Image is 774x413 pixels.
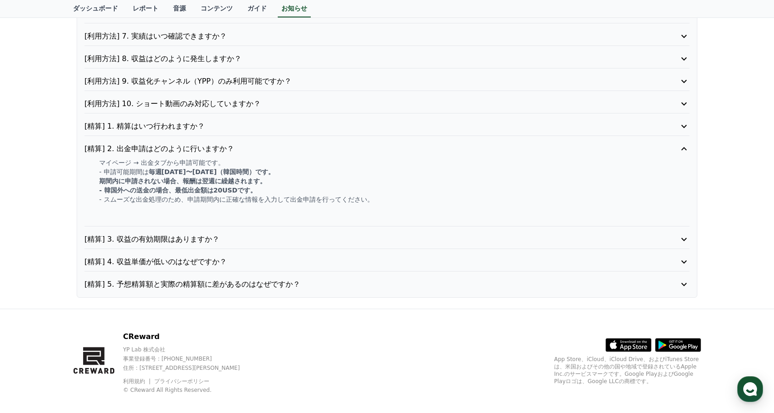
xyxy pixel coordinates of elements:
[84,234,690,245] button: [精算] 3. 収益の有効期限はありますか？
[84,53,690,64] button: [利用方法] 8. 収益はどのように発生しますか？
[123,386,256,394] p: © CReward All Rights Reserved.
[84,121,641,132] p: [精算] 1. 精算はいつ行われますか？
[84,256,690,267] button: [精算] 4. 収益単価が低いのはなぜですか？
[61,291,118,314] a: チャット
[79,306,101,313] span: チャット
[84,234,641,245] p: [精算] 3. 収益の有効期限はありますか？
[99,177,266,185] strong: 期間内に申請されない場合、報酬は翌週に繰越されます。
[99,187,257,194] strong: - 韓国外への送金の場合、最低出金額は20USDです。
[123,364,256,372] p: 住所 : [STREET_ADDRESS][PERSON_NAME]
[84,143,641,154] p: [精算] 2. 出金申請はどのように行いますか？
[23,305,40,312] span: ホーム
[84,53,641,64] p: [利用方法] 8. 収益はどのように発生しますか？
[84,143,690,154] button: [精算] 2. 出金申請はどのように行いますか？
[123,378,152,385] a: 利用規約
[84,279,690,290] button: [精算] 5. 予想精算額と実際の精算額に差があるのはなぜですか？
[84,76,690,87] button: [利用方法] 9. 収益化チャンネル（YPP）のみ利用可能ですか？
[149,168,275,175] strong: 毎週[DATE]〜[DATE]（韓国時間）です。
[84,31,690,42] button: [利用方法] 7. 実績はいつ確認できますか？
[123,331,256,342] p: CReward
[154,378,209,385] a: プライバシーポリシー
[99,158,690,167] p: マイページ → 出金タブから申請可能です。
[84,279,641,290] p: [精算] 5. 予想精算額と実際の精算額に差があるのはなぜですか？
[554,356,701,385] p: App Store、iCloud、iCloud Drive、およびiTunes Storeは、米国およびその他の国や地域で登録されているApple Inc.のサービスマークです。Google P...
[84,31,641,42] p: [利用方法] 7. 実績はいつ確認できますか？
[123,355,256,362] p: 事業登録番号 : [PHONE_NUMBER]
[142,305,153,312] span: 設定
[84,121,690,132] button: [精算] 1. 精算はいつ行われますか？
[84,98,690,109] button: [利用方法] 10. ショート動画のみ対応していますか？
[84,256,641,267] p: [精算] 4. 収益単価が低いのはなぜですか？
[99,195,690,204] p: - スムーズな出金処理のため、申請期間内に正確な情報を入力して出金申請を行ってください。
[99,167,690,176] p: - 申請可能期間は
[84,98,641,109] p: [利用方法] 10. ショート動画のみ対応していますか？
[84,76,641,87] p: [利用方法] 9. 収益化チャンネル（YPP）のみ利用可能ですか？
[118,291,176,314] a: 設定
[123,346,256,353] p: YP Lab 株式会社
[3,291,61,314] a: ホーム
